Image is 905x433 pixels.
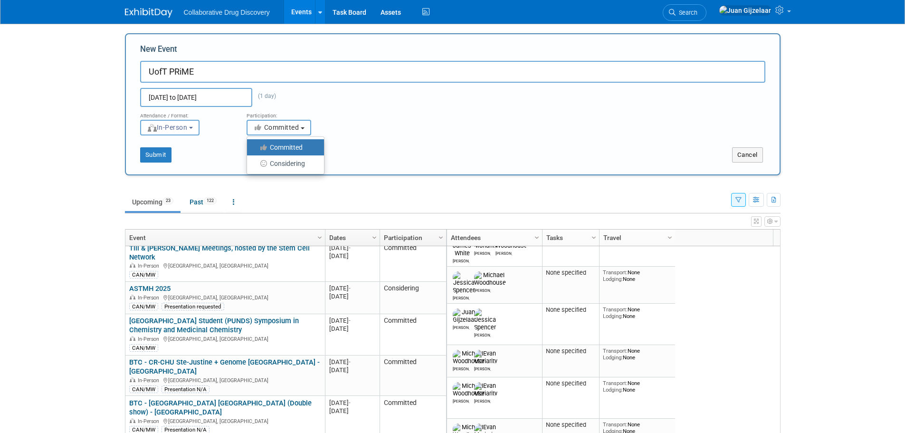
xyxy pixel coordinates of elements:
div: None specified [546,421,595,429]
div: Michael Woodhouse [474,287,491,293]
div: Presentation requested [162,303,224,310]
span: (1 day) [252,93,276,99]
div: [DATE] [329,325,375,333]
div: James White [453,257,469,263]
td: Committed [380,314,446,356]
label: Considering [252,157,314,170]
td: Committed [380,356,446,396]
div: CAN/MW [129,385,158,393]
span: Transport: [603,269,628,276]
a: Tasks [546,230,593,246]
span: In-Person [138,418,162,424]
span: Lodging: [603,276,623,282]
a: Column Settings [665,230,675,244]
span: Column Settings [437,234,445,241]
a: Travel [603,230,669,246]
div: None None [603,306,671,320]
img: Jessica Spencer [474,308,496,331]
img: In-Person Event [130,418,135,423]
span: - [349,399,351,406]
input: Start Date - End Date [140,88,252,107]
button: Submit [140,147,171,163]
img: Evan Moriarity [474,350,497,365]
img: In-Person Event [130,336,135,341]
img: In-Person Event [130,377,135,382]
div: Michael Woodhouse [495,250,512,256]
div: [DATE] [329,358,375,366]
td: Considering [380,282,446,314]
div: CAN/MW [129,271,158,279]
img: Michael Woodhouse [474,271,506,287]
span: In-Person [147,124,188,131]
a: Past122 [182,193,224,211]
img: Juan Gijzelaar [453,308,476,324]
div: [GEOGRAPHIC_DATA], [GEOGRAPHIC_DATA] [129,293,321,301]
span: 23 [163,197,173,204]
div: Jessica Spencer [453,294,469,300]
input: Name of Trade Show / Conference [140,61,765,83]
td: Committed [380,241,446,282]
div: Presentation N/A [162,385,210,393]
span: Transport: [603,306,628,313]
span: Column Settings [590,234,598,241]
span: - [349,244,351,251]
img: In-Person Event [130,295,135,299]
div: [GEOGRAPHIC_DATA], [GEOGRAPHIC_DATA] [129,417,321,425]
label: New Event [140,44,177,58]
a: BTC - CR-CHU Ste-Justine + Genome [GEOGRAPHIC_DATA] - [GEOGRAPHIC_DATA] [129,358,320,375]
div: [GEOGRAPHIC_DATA], [GEOGRAPHIC_DATA] [129,376,321,384]
a: Column Settings [314,230,325,244]
span: 122 [204,197,217,204]
img: James White [453,234,471,257]
span: Column Settings [316,234,324,241]
div: None specified [546,380,595,387]
span: In-Person [138,336,162,342]
div: None specified [546,269,595,277]
div: Evan Moriarity [474,365,491,371]
label: Committed [252,141,314,154]
div: None specified [546,347,595,355]
img: Michael Woodhouse [453,382,485,397]
div: None None [603,380,671,394]
span: In-Person [138,295,162,301]
span: Transport: [603,347,628,354]
a: Participation [384,230,440,246]
div: None None [603,269,671,283]
div: [GEOGRAPHIC_DATA], [GEOGRAPHIC_DATA] [129,335,321,343]
img: Michael Woodhouse [453,350,485,365]
a: [GEOGRAPHIC_DATA] Student (PUNDS) Symposium in Chemistry and Medicinal Chemistry [129,317,299,334]
button: In-Person [140,120,200,135]
img: Juan Gijzelaar [719,5,772,16]
div: [DATE] [329,366,375,374]
span: - [349,285,351,292]
a: ASTMH 2025 [129,284,171,293]
a: Column Settings [369,230,380,244]
div: Juan Gijzelaar [453,324,469,330]
span: Lodging: [603,354,623,361]
span: Search [676,9,697,16]
div: Evan Moriarity [474,397,491,404]
a: Till & [PERSON_NAME] Meetings, hosted by the Stem Cell Network [129,244,310,261]
button: Committed [247,120,311,135]
div: [DATE] [329,407,375,415]
span: - [349,358,351,366]
div: Michael Woodhouse [453,397,469,404]
span: Column Settings [371,234,378,241]
a: Search [663,4,706,21]
div: [DATE] [329,284,375,292]
div: Participation: [247,107,339,119]
img: In-Person Event [130,263,135,268]
img: Jessica Spencer [453,271,475,294]
div: [DATE] [329,292,375,300]
div: None None [603,347,671,361]
span: In-Person [138,263,162,269]
div: Attendance / Format: [140,107,232,119]
a: Upcoming23 [125,193,181,211]
div: [DATE] [329,244,375,252]
span: In-Person [138,377,162,384]
div: None specified [546,306,595,314]
a: Column Settings [436,230,446,244]
span: Transport: [603,380,628,386]
span: Lodging: [603,313,623,319]
a: Event [129,230,319,246]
